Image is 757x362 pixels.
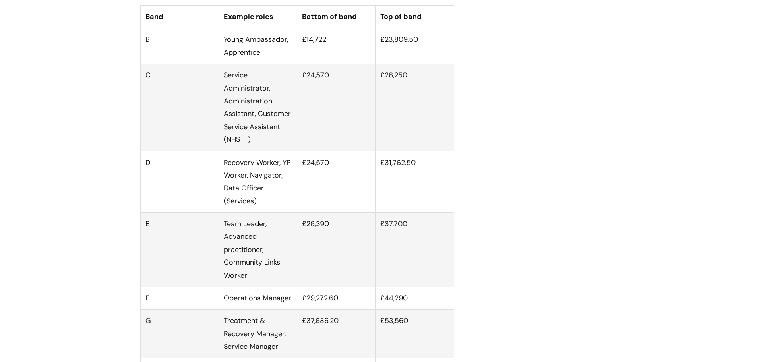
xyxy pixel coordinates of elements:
td: Service Administrator, Administration Assistant, Customer Service Assistant (NHSTT) [219,64,297,151]
th: Top of band [376,5,454,28]
td: £37,636.20 [297,310,376,358]
td: £26,250 [376,64,454,151]
td: D [140,151,219,213]
td: £26,390 [297,213,376,287]
td: £24,570 [297,64,376,151]
td: £24,570 [297,151,376,213]
th: Band [140,5,219,28]
td: E [140,213,219,287]
td: Recovery Worker, YP Worker, Navigator, Data Officer (Services) [219,151,297,213]
td: Operations Manager [219,287,297,310]
td: £31,762.50 [376,151,454,213]
td: £29,272.60 [297,287,376,310]
td: F [140,287,219,310]
td: Young Ambassador, Apprentice [219,28,297,64]
td: Team Leader, Advanced practitioner, Community Links Worker [219,213,297,287]
th: Example roles [219,5,297,28]
td: Treatment & Recovery Manager, Service Manager [219,310,297,358]
td: G [140,310,219,358]
td: £23,809.50 [376,28,454,64]
th: Bottom of band [297,5,376,28]
td: B [140,28,219,64]
td: £53,560 [376,310,454,358]
td: £14,722 [297,28,376,64]
td: C [140,64,219,151]
td: £44,290 [376,287,454,310]
td: £37,700 [376,213,454,287]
